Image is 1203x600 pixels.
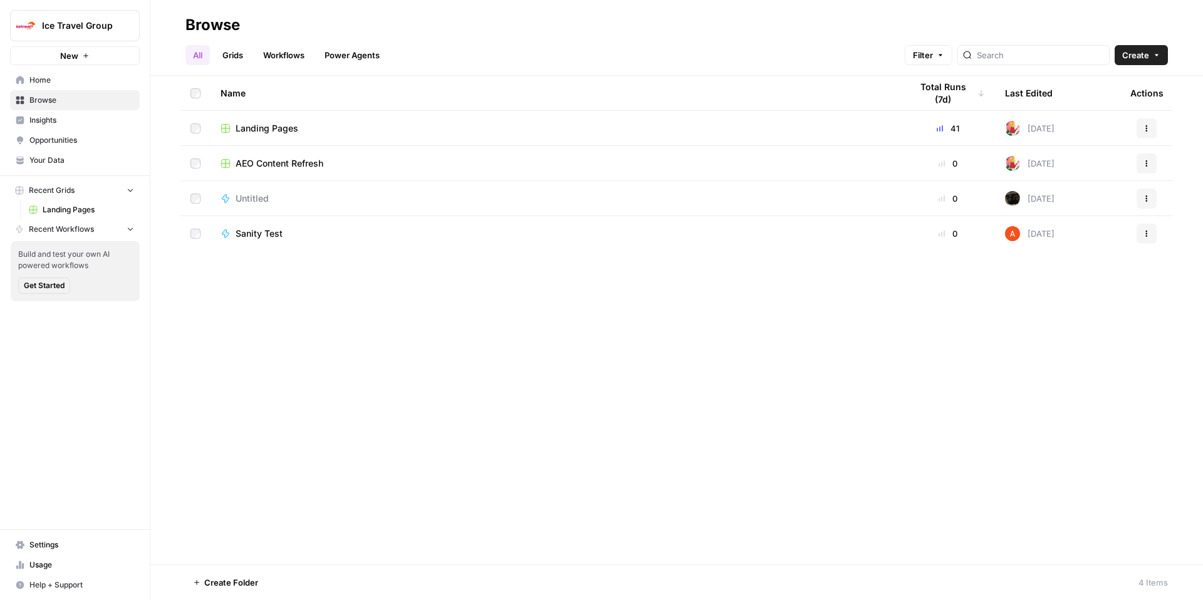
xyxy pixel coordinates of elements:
[221,192,891,205] a: Untitled
[60,49,78,62] span: New
[236,157,323,170] span: AEO Content Refresh
[1005,156,1055,171] div: [DATE]
[1005,226,1020,241] img: cje7zb9ux0f2nqyv5qqgv3u0jxek
[977,49,1104,61] input: Search
[29,115,134,126] span: Insights
[1005,156,1020,171] img: bumscs0cojt2iwgacae5uv0980n9
[10,90,140,110] a: Browse
[221,122,891,135] a: Landing Pages
[10,46,140,65] button: New
[10,220,140,239] button: Recent Workflows
[911,157,985,170] div: 0
[29,135,134,146] span: Opportunities
[221,157,891,170] a: AEO Content Refresh
[911,76,985,110] div: Total Runs (7d)
[236,192,269,205] span: Untitled
[236,122,298,135] span: Landing Pages
[1005,191,1055,206] div: [DATE]
[29,539,134,551] span: Settings
[256,45,312,65] a: Workflows
[215,45,251,65] a: Grids
[905,45,952,65] button: Filter
[911,192,985,205] div: 0
[1122,49,1149,61] span: Create
[23,200,140,220] a: Landing Pages
[29,95,134,106] span: Browse
[185,45,210,65] a: All
[1005,76,1053,110] div: Last Edited
[1130,76,1164,110] div: Actions
[43,204,134,215] span: Landing Pages
[10,535,140,555] a: Settings
[14,14,37,37] img: Ice Travel Group Logo
[911,122,985,135] div: 41
[10,70,140,90] a: Home
[24,280,65,291] span: Get Started
[29,224,94,235] span: Recent Workflows
[204,576,258,589] span: Create Folder
[1005,121,1055,136] div: [DATE]
[1005,121,1020,136] img: bumscs0cojt2iwgacae5uv0980n9
[18,277,70,294] button: Get Started
[185,15,240,35] div: Browse
[1005,226,1055,241] div: [DATE]
[42,19,118,32] span: Ice Travel Group
[29,185,75,196] span: Recent Grids
[1115,45,1168,65] button: Create
[911,227,985,240] div: 0
[18,249,132,271] span: Build and test your own AI powered workflows
[913,49,933,61] span: Filter
[10,181,140,200] button: Recent Grids
[29,559,134,571] span: Usage
[1005,191,1020,206] img: a7wp29i4q9fg250eipuu1edzbiqn
[221,227,891,240] a: Sanity Test
[236,227,283,240] span: Sanity Test
[10,150,140,170] a: Your Data
[10,130,140,150] a: Opportunities
[221,76,891,110] div: Name
[10,110,140,130] a: Insights
[10,575,140,595] button: Help + Support
[29,579,134,591] span: Help + Support
[10,10,140,41] button: Workspace: Ice Travel Group
[29,155,134,166] span: Your Data
[317,45,387,65] a: Power Agents
[10,555,140,575] a: Usage
[185,572,266,592] button: Create Folder
[29,75,134,86] span: Home
[1138,576,1168,589] div: 4 Items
